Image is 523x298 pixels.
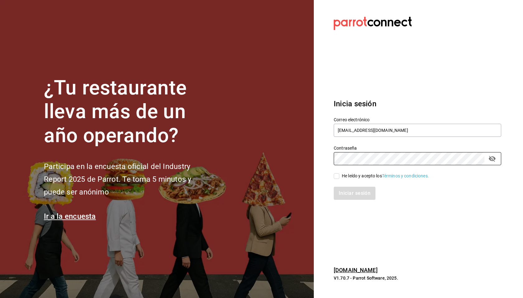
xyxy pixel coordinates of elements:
input: Ingresa tu correo electrónico [334,124,501,137]
button: passwordField [487,153,497,164]
label: Correo electrónico [334,117,501,122]
p: V1.70.7 - Parrot Software, 2025. [334,275,501,281]
a: Ir a la encuesta [44,212,96,221]
h3: Inicia sesión [334,98,501,109]
a: [DOMAIN_NAME] [334,267,378,273]
label: Contraseña [334,146,501,150]
a: Términos y condiciones. [382,173,429,178]
h1: ¿Tu restaurante lleva más de un año operando? [44,76,212,148]
h2: Participa en la encuesta oficial del Industry Report 2025 de Parrot. Te toma 5 minutos y puede se... [44,160,212,198]
div: He leído y acepto los [342,173,429,179]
